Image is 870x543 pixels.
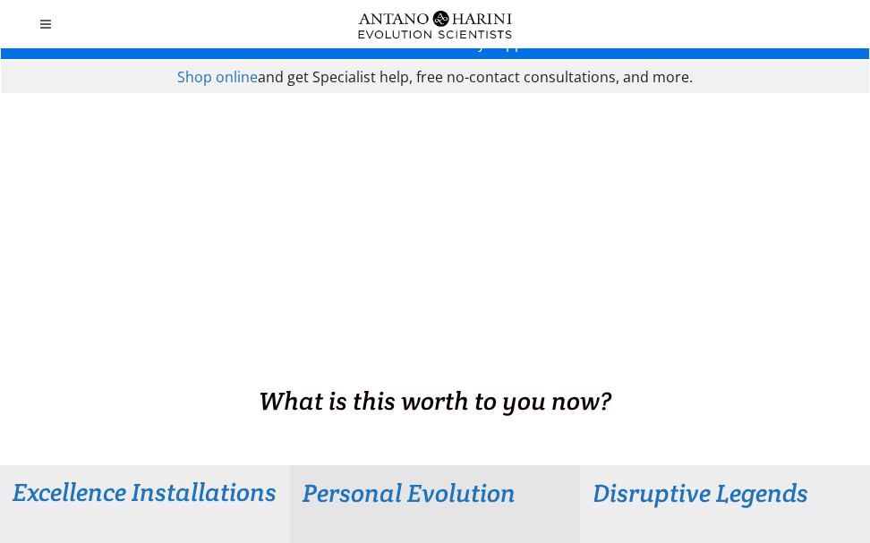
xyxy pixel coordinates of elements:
[351,2,519,47] img: Logo
[2,345,868,383] h1: BUSINESS. HEALTH. Family. Legacy
[177,67,258,87] a: Shop online
[259,385,611,417] span: What is this worth to you now?
[13,476,277,508] h3: Excellence Installations
[315,33,556,53] a: Free A&H Covid Recovery Support >
[303,477,567,509] h3: Personal Evolution
[593,477,857,509] h3: Disruptive Legends
[258,67,693,87] span: and get Specialist help, free no-contact consultations, and more.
